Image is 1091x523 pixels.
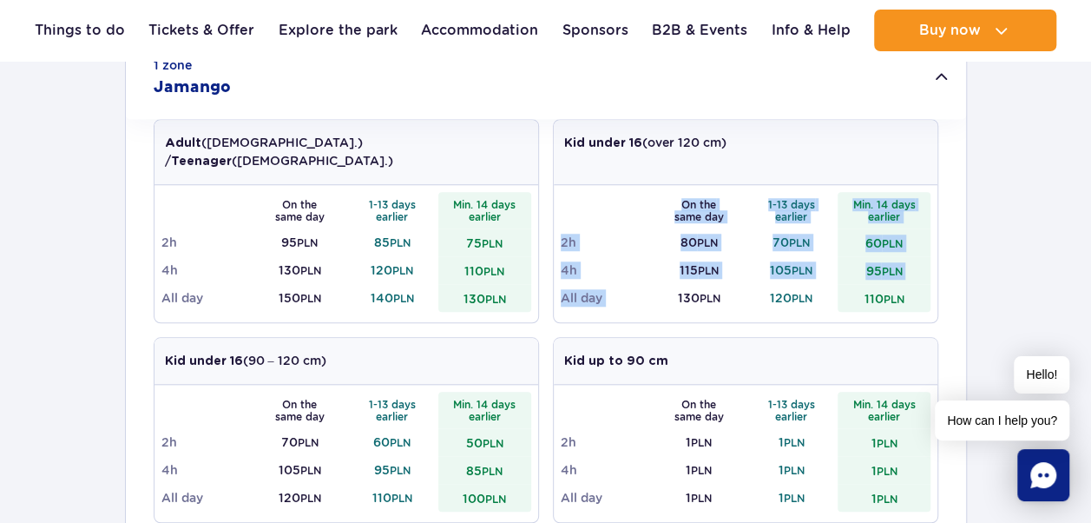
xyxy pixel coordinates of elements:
small: PLN [483,437,503,450]
td: 140 [346,284,439,312]
td: All day [161,484,254,512]
small: PLN [300,492,321,505]
td: All day [161,284,254,312]
small: PLN [876,465,897,478]
td: 115 [653,256,746,284]
p: ([DEMOGRAPHIC_DATA].) / ([DEMOGRAPHIC_DATA].) [165,134,528,170]
th: On the same day [653,392,746,428]
th: On the same day [653,192,746,228]
td: All day [561,484,654,512]
p: (90 – 120 cm) [165,352,326,370]
small: PLN [300,464,321,477]
td: 120 [346,256,439,284]
small: PLN [483,265,504,278]
td: 120 [746,284,838,312]
th: 1-13 days earlier [746,192,838,228]
small: PLN [698,264,719,277]
small: PLN [792,292,812,305]
td: 95 [838,256,930,284]
td: 80 [653,228,746,256]
small: 1 zone [154,56,192,74]
small: PLN [883,293,904,306]
td: 4h [561,456,654,484]
strong: Kid under 16 [165,355,243,367]
th: 1-13 days earlier [346,392,439,428]
small: PLN [697,236,718,249]
th: Min. 14 days earlier [438,392,531,428]
td: 105 [253,456,346,484]
td: 95 [346,456,439,484]
a: Sponsors [562,10,628,51]
td: 60 [346,428,439,456]
td: 1 [746,428,838,456]
small: PLN [691,436,712,449]
small: PLN [482,465,503,478]
td: 1 [838,484,930,512]
th: On the same day [253,192,346,228]
strong: Adult [165,137,201,149]
td: 150 [253,284,346,312]
td: 2h [561,228,654,256]
td: All day [561,284,654,312]
td: 130 [253,256,346,284]
td: 2h [161,428,254,456]
span: Buy now [918,23,980,38]
small: PLN [390,464,411,477]
small: PLN [789,236,810,249]
small: PLN [300,264,321,277]
th: On the same day [253,392,346,428]
td: 1 [746,484,838,512]
a: Explore the park [279,10,398,51]
a: Things to do [35,10,125,51]
small: PLN [390,436,411,449]
small: PLN [876,493,897,506]
td: 1 [838,456,930,484]
th: 1-13 days earlier [346,192,439,228]
small: PLN [792,264,812,277]
td: 1 [653,456,746,484]
strong: Teenager [171,156,232,168]
td: 2h [561,428,654,456]
small: PLN [390,236,411,249]
td: 110 [838,284,930,312]
h2: Jamango [154,77,231,98]
td: 110 [438,256,531,284]
small: PLN [691,464,712,477]
small: PLN [784,436,805,449]
p: (over 120 cm) [564,134,726,152]
small: PLN [881,265,902,278]
small: PLN [784,464,805,477]
small: PLN [882,237,903,250]
td: 110 [346,484,439,512]
td: 4h [161,256,254,284]
td: 1 [653,484,746,512]
td: 70 [746,228,838,256]
th: Min. 14 days earlier [838,192,930,228]
th: Min. 14 days earlier [438,192,531,228]
small: PLN [691,492,712,505]
button: Buy now [874,10,1056,51]
small: PLN [784,492,805,505]
small: PLN [876,437,897,450]
small: PLN [300,292,321,305]
td: 70 [253,428,346,456]
td: 100 [438,484,531,512]
td: 75 [438,228,531,256]
th: 1-13 days earlier [746,392,838,428]
a: B2B & Events [652,10,747,51]
strong: Kid up to 90 cm [564,355,668,367]
small: PLN [482,237,503,250]
small: PLN [485,493,506,506]
small: PLN [391,492,412,505]
a: Info & Help [772,10,851,51]
small: PLN [298,436,319,449]
small: PLN [392,264,413,277]
small: PLN [485,293,506,306]
td: 130 [438,284,531,312]
a: Tickets & Offer [148,10,254,51]
span: Hello! [1014,356,1069,394]
td: 130 [653,284,746,312]
td: 4h [161,456,254,484]
strong: Kid under 16 [564,137,642,149]
td: 95 [253,228,346,256]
